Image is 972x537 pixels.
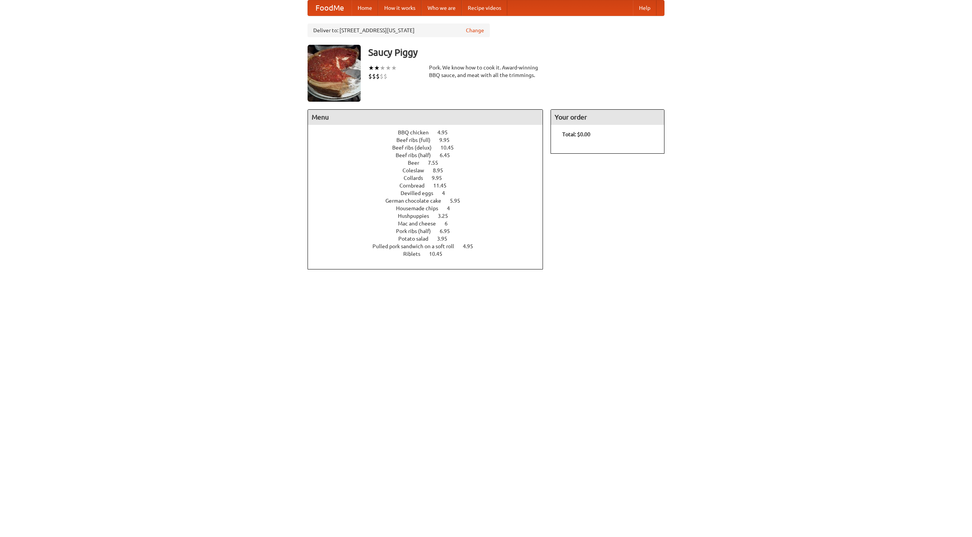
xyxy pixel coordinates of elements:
img: angular.jpg [308,45,361,102]
li: ★ [380,64,385,72]
span: Collards [404,175,431,181]
a: Beef ribs (delux) 10.45 [392,145,468,151]
div: Pork. We know how to cook it. Award-winning BBQ sauce, and meat with all the trimmings. [429,64,543,79]
span: BBQ chicken [398,129,436,135]
a: German chocolate cake 5.95 [385,198,474,204]
span: Beer [408,160,427,166]
span: Mac and cheese [398,220,443,227]
span: Housemade chips [396,205,446,211]
h4: Menu [308,110,543,125]
span: Coleslaw [402,167,432,173]
span: 11.45 [433,183,454,189]
span: 4.95 [437,129,455,135]
span: Potato salad [398,236,436,242]
span: 3.25 [438,213,456,219]
span: 8.95 [433,167,451,173]
a: BBQ chicken 4.95 [398,129,462,135]
span: 10.45 [429,251,450,257]
li: ★ [391,64,397,72]
a: Collards 9.95 [404,175,456,181]
span: Cornbread [399,183,432,189]
h4: Your order [551,110,664,125]
li: $ [380,72,383,80]
div: Deliver to: [STREET_ADDRESS][US_STATE] [308,24,490,37]
span: 3.95 [437,236,455,242]
span: Beef ribs (delux) [392,145,439,151]
li: $ [383,72,387,80]
span: 5.95 [450,198,468,204]
span: 4 [447,205,458,211]
span: German chocolate cake [385,198,449,204]
a: How it works [378,0,421,16]
a: Cornbread 11.45 [399,183,461,189]
span: 6.95 [440,228,458,234]
span: 9.95 [439,137,457,143]
a: Coleslaw 8.95 [402,167,457,173]
span: Devilled eggs [401,190,441,196]
a: Change [466,27,484,34]
li: $ [368,72,372,80]
span: Hushpuppies [398,213,437,219]
li: ★ [374,64,380,72]
a: FoodMe [308,0,352,16]
a: Help [633,0,656,16]
span: 6.45 [440,152,458,158]
span: Pork ribs (half) [396,228,439,234]
a: Beef ribs (full) 9.95 [396,137,464,143]
li: ★ [385,64,391,72]
a: Who we are [421,0,462,16]
span: 9.95 [432,175,450,181]
span: Beef ribs (half) [396,152,439,158]
a: Beer 7.55 [408,160,452,166]
a: Beef ribs (half) 6.45 [396,152,464,158]
span: 4 [442,190,453,196]
a: Recipe videos [462,0,507,16]
a: Pork ribs (half) 6.95 [396,228,464,234]
li: ★ [368,64,374,72]
a: Riblets 10.45 [403,251,456,257]
a: Hushpuppies 3.25 [398,213,462,219]
span: 6 [445,220,455,227]
a: Potato salad 3.95 [398,236,461,242]
span: Pulled pork sandwich on a soft roll [372,243,462,249]
li: $ [372,72,376,80]
a: Devilled eggs 4 [401,190,459,196]
a: Home [352,0,378,16]
span: 7.55 [428,160,446,166]
a: Housemade chips 4 [396,205,464,211]
span: 10.45 [440,145,461,151]
h3: Saucy Piggy [368,45,664,60]
a: Mac and cheese 6 [398,220,462,227]
li: $ [376,72,380,80]
b: Total: $0.00 [562,131,590,137]
span: Riblets [403,251,428,257]
span: Beef ribs (full) [396,137,438,143]
a: Pulled pork sandwich on a soft roll 4.95 [372,243,487,249]
span: 4.95 [463,243,481,249]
